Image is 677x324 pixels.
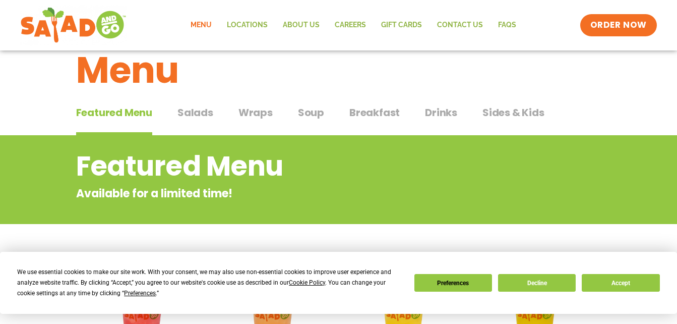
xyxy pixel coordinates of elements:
button: Accept [582,274,659,292]
h1: Menu [76,43,601,97]
a: Locations [219,14,275,37]
span: Cookie Policy [289,279,325,286]
a: GIFT CARDS [374,14,429,37]
span: Salads [177,105,213,120]
a: FAQs [490,14,524,37]
a: ORDER NOW [580,14,657,36]
a: Menu [183,14,219,37]
img: new-SAG-logo-768×292 [20,5,127,45]
div: Tabbed content [76,101,601,136]
span: Featured Menu [76,105,152,120]
a: About Us [275,14,327,37]
span: Sides & Kids [482,105,544,120]
span: Drinks [425,105,457,120]
span: Wraps [238,105,273,120]
div: We use essential cookies to make our site work. With your consent, we may also use non-essential ... [17,267,402,299]
a: Contact Us [429,14,490,37]
span: ORDER NOW [590,19,647,31]
a: Careers [327,14,374,37]
button: Preferences [414,274,492,292]
nav: Menu [183,14,524,37]
span: Preferences [124,290,156,297]
button: Decline [498,274,576,292]
span: Soup [298,105,324,120]
span: Breakfast [349,105,400,120]
h2: Featured Menu [76,146,520,187]
p: Available for a limited time! [76,185,520,202]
